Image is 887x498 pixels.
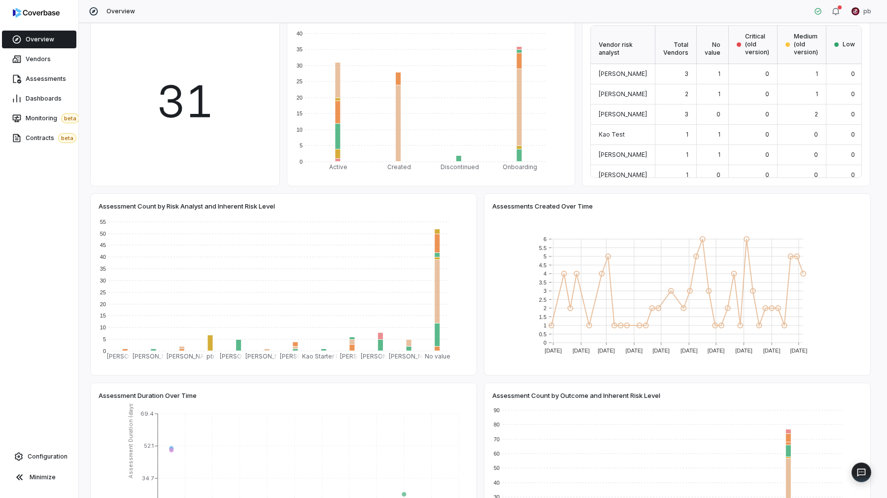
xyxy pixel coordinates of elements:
[297,127,303,133] text: 10
[765,70,769,77] span: 0
[544,271,546,277] text: 4
[539,314,546,320] text: 1.5
[492,202,593,211] span: Assessments Created Over Time
[2,90,76,107] a: Dashboards
[492,391,660,400] span: Assessment Count by Outcome and Inherent Risk Level
[100,324,106,330] text: 10
[544,340,546,346] text: 0
[697,26,729,64] div: No value
[851,131,855,138] span: 0
[26,133,76,143] span: Contracts
[26,75,66,83] span: Assessments
[846,4,877,19] button: pb undefined avatarpb
[544,288,546,294] text: 3
[4,448,74,465] a: Configuration
[814,151,818,158] span: 0
[573,348,590,354] text: [DATE]
[58,133,76,143] span: beta
[852,7,859,15] img: pb undefined avatar
[851,151,855,158] span: 0
[494,422,500,427] text: 80
[684,70,688,77] span: 3
[686,151,688,158] span: 1
[544,236,546,242] text: 6
[765,110,769,118] span: 0
[30,473,56,481] span: Minimize
[863,7,871,15] span: pb
[539,280,546,285] text: 3.5
[745,33,769,56] span: Critical (old version)
[494,480,500,486] text: 40
[851,70,855,77] span: 0
[106,7,135,15] span: Overview
[599,90,647,98] span: [PERSON_NAME]
[494,407,500,413] text: 90
[851,110,855,118] span: 0
[103,336,106,342] text: 5
[494,465,500,471] text: 50
[545,348,562,354] text: [DATE]
[718,151,720,158] span: 1
[494,451,500,457] text: 60
[100,219,106,225] text: 55
[816,70,818,77] span: 1
[539,245,546,251] text: 5.5
[99,202,275,211] span: Assessment Count by Risk Analyst and Inherent Risk Level
[708,348,725,354] text: [DATE]
[4,467,74,487] button: Minimize
[539,297,546,303] text: 2.5
[814,131,818,138] span: 0
[598,348,615,354] text: [DATE]
[100,289,106,295] text: 25
[144,442,154,449] tspan: 52.1
[28,453,68,461] span: Configuration
[2,129,76,147] a: Contractsbeta
[686,171,688,178] span: 1
[814,171,818,178] span: 0
[763,348,781,354] text: [DATE]
[626,348,643,354] text: [DATE]
[591,26,655,64] div: Vendor risk analyst
[716,110,720,118] span: 0
[851,171,855,178] span: 0
[100,242,106,248] text: 45
[100,313,106,319] text: 15
[765,151,769,158] span: 0
[26,55,51,63] span: Vendors
[61,113,79,123] span: beta
[655,26,697,64] div: Total Vendors
[843,40,855,48] span: Low
[685,90,688,98] span: 2
[599,70,647,77] span: [PERSON_NAME]
[26,95,62,103] span: Dashboards
[99,391,197,400] span: Assessment Duration Over Time
[539,262,546,268] text: 4.5
[297,95,303,101] text: 20
[100,231,106,237] text: 50
[300,142,303,148] text: 5
[297,46,303,52] text: 35
[142,475,154,482] tspan: 34.7
[599,131,625,138] span: Kao Test
[544,253,546,259] text: 5
[718,70,720,77] span: 1
[300,159,303,165] text: 0
[851,90,855,98] span: 0
[103,348,106,354] text: 0
[297,78,303,84] text: 25
[539,331,546,337] text: 0.5
[26,36,54,43] span: Overview
[765,90,769,98] span: 0
[790,348,808,354] text: [DATE]
[652,348,670,354] text: [DATE]
[716,171,720,178] span: 0
[100,254,106,260] text: 40
[297,63,303,69] text: 30
[2,31,76,48] a: Overview
[686,131,688,138] span: 1
[127,401,134,478] tspan: Assessment Duration (days)
[794,33,818,56] span: Medium (old version)
[26,113,79,123] span: Monitoring
[815,110,818,118] span: 2
[544,305,546,311] text: 2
